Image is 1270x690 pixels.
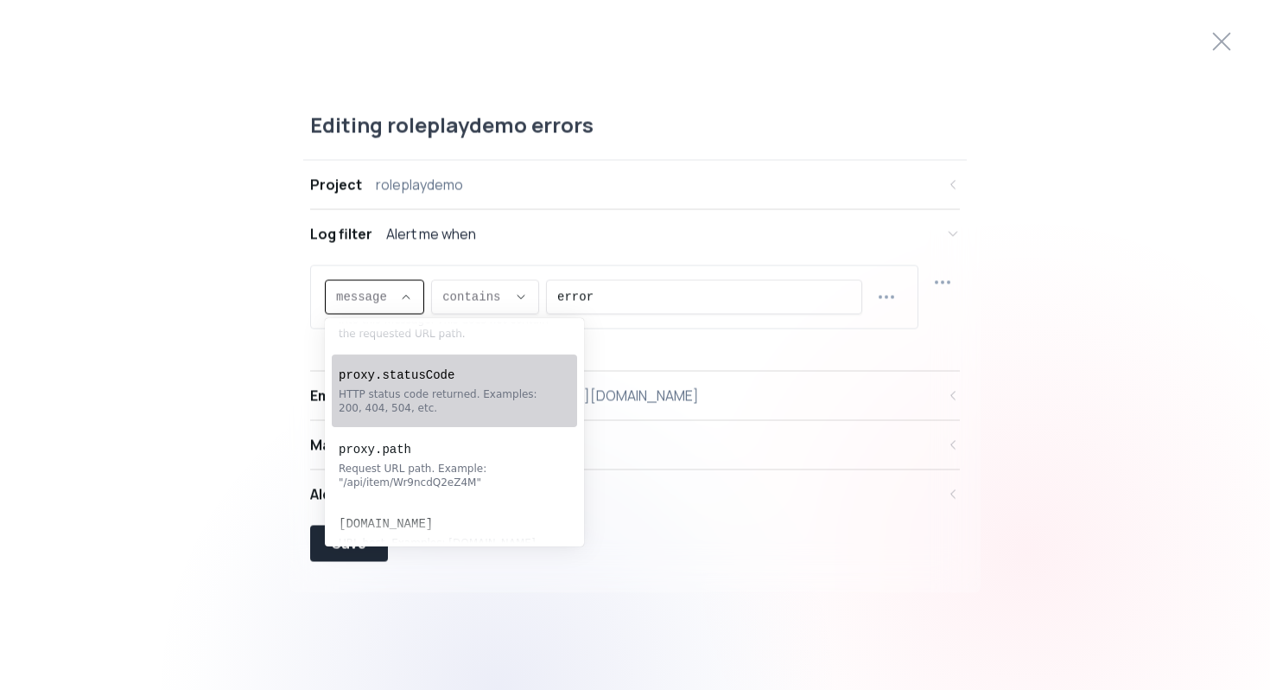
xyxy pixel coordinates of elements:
[339,515,553,533] pre: [DOMAIN_NAME]
[339,462,553,489] div: Request URL path. Example: "/api/item/Wr9ncdQ2eZ4M"
[386,224,476,245] div: Alert me when
[310,224,372,245] div: Log filter
[310,484,384,505] div: Alert name
[339,387,553,415] div: HTTP status code returned. Examples: 200, 404, 504, etc.
[557,281,851,314] input: Enter text value...
[325,280,424,315] button: Descriptive Select
[303,112,967,161] div: Editing roleplaydemo errors
[431,280,539,315] button: Descriptive Select
[376,175,463,195] div: roleplaydemo
[339,536,553,564] div: URL host. Examples: [DOMAIN_NAME], [DOMAIN_NAME]
[339,441,553,458] pre: proxy.path
[339,367,553,384] pre: proxy.statusCode
[310,386,346,406] div: Email
[336,289,392,306] span: message
[442,289,507,306] span: contains
[310,435,413,456] div: Max frequency
[310,175,362,195] div: Project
